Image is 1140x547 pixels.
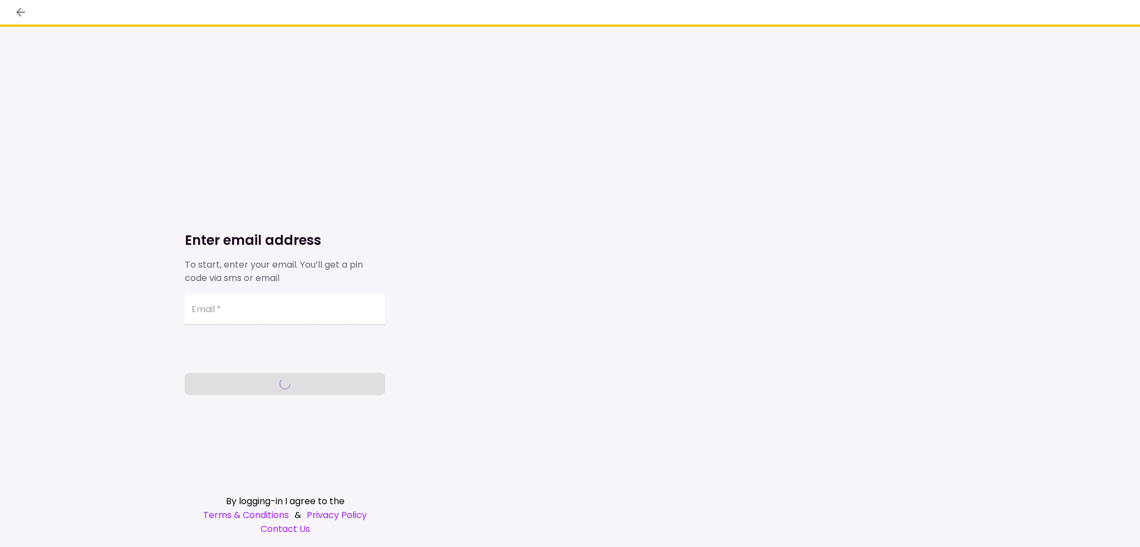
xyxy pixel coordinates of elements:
[185,494,385,508] div: By logging-in I agree to the
[203,508,289,522] a: Terms & Conditions
[185,231,385,249] h1: Enter email address
[11,3,30,22] button: back
[185,508,385,522] div: &
[307,508,367,522] a: Privacy Policy
[185,258,385,285] div: To start, enter your email. You’ll get a pin code via sms or email
[185,522,385,536] a: Contact Us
